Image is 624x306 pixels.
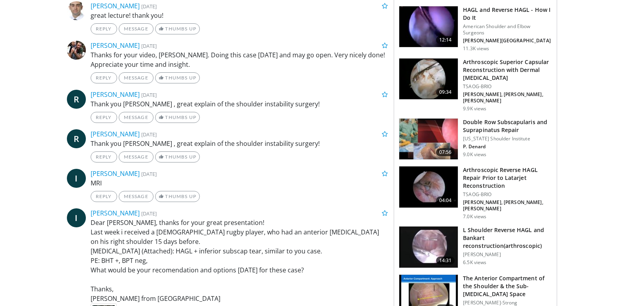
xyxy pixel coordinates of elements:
small: [DATE] [141,91,157,98]
a: Reply [91,112,117,123]
a: 14:31 L Shoulder Reverse HAGL and Bankart reconstruction(arthroscopic) [PERSON_NAME] 6.5K views [399,226,552,268]
img: Avatar [67,1,86,20]
h3: Arthroscopic Reverse HAGL Repair Prior to Latarjet Reconstruction [463,166,552,190]
a: R [67,90,86,109]
a: I [67,208,86,227]
p: TSAOG-BRIO [463,191,552,198]
a: I [67,169,86,188]
p: TSAOG-BRIO [463,83,552,90]
img: 317734_0000_1.png.150x105_q85_crop-smart_upscale.jpg [399,227,458,268]
a: Message [119,191,154,202]
a: 07:56 Double Row Subscapularis and Suprapinatus Repair [US_STATE] Shoulder Institute P. Denard 9.... [399,118,552,160]
span: 14:31 [436,257,455,264]
img: 219ac9ff-f892-4df5-b305-ed39058cc677.150x105_q85_crop-smart_upscale.jpg [399,59,458,100]
a: [PERSON_NAME] [91,169,140,178]
p: [PERSON_NAME]-Strong [463,300,552,306]
small: [DATE] [141,42,157,49]
a: Reply [91,72,117,83]
p: great lecture! thank you! [91,11,388,20]
p: Thank you [PERSON_NAME] , great explain of the shoulder instability surgery! [91,99,388,109]
span: 09:34 [436,88,455,96]
a: Thumbs Up [155,72,200,83]
p: 7.0K views [463,213,486,220]
p: Thanks for your video, [PERSON_NAME]. Doing this case [DATE] and may go open. Very nicely done! A... [91,50,388,69]
img: O0cEsGv5RdudyPNn4xMDoxOjBzMTt2bJ.150x105_q85_crop-smart_upscale.jpg [399,166,458,208]
p: MRI [91,178,388,188]
h3: L Shoulder Reverse HAGL and Bankart reconstruction(arthroscopic) [463,226,552,250]
a: 04:04 Arthroscopic Reverse HAGL Repair Prior to Latarjet Reconstruction TSAOG-BRIO [PERSON_NAME],... [399,166,552,220]
a: Message [119,72,154,83]
img: Avatar [67,41,86,60]
a: Thumbs Up [155,23,200,34]
a: Reply [91,191,117,202]
a: [PERSON_NAME] [91,2,140,10]
p: 9.9K views [463,106,486,112]
p: [PERSON_NAME], [PERSON_NAME], [PERSON_NAME] [463,91,552,104]
img: hagl_3.png.150x105_q85_crop-smart_upscale.jpg [399,6,458,47]
small: [DATE] [141,3,157,10]
a: 09:34 Arthroscopic Superior Capsular Reconstruction with Dermal [MEDICAL_DATA] TSAOG-BRIO [PERSON... [399,58,552,112]
p: [PERSON_NAME], [PERSON_NAME], [PERSON_NAME] [463,199,552,212]
a: Reply [91,151,117,162]
p: P. Denard [463,144,552,150]
h3: Double Row Subscapularis and Suprapinatus Repair [463,118,552,134]
small: [DATE] [141,210,157,217]
h3: Arthroscopic Superior Capsular Reconstruction with Dermal [MEDICAL_DATA] [463,58,552,82]
p: [US_STATE] Shoulder Institute [463,136,552,142]
p: Dear [PERSON_NAME], thanks for your great presentation! Last week i received a [DEMOGRAPHIC_DATA]... [91,218,388,303]
p: 6.5K views [463,259,486,266]
h3: The Anterior Compartment of the Shoulder & the Sub-[MEDICAL_DATA] Space [463,274,552,298]
a: Thumbs Up [155,191,200,202]
a: Message [119,112,154,123]
a: Message [119,23,154,34]
a: [PERSON_NAME] [91,41,140,50]
p: 9.0K views [463,151,486,158]
a: [PERSON_NAME] [91,90,140,99]
a: [PERSON_NAME] [91,130,140,138]
small: [DATE] [141,131,157,138]
p: American Shoulder and Elbow Surgeons [463,23,552,36]
a: [PERSON_NAME] [91,209,140,217]
a: Message [119,151,154,162]
small: [DATE] [141,170,157,178]
h3: HAGL and Reverse HAGL - How I Do It [463,6,552,22]
a: Thumbs Up [155,112,200,123]
a: Reply [91,23,117,34]
span: 07:56 [436,148,455,156]
a: R [67,129,86,148]
p: [PERSON_NAME] [463,251,552,258]
span: 12:14 [436,36,455,44]
img: heCDP4pTuni5z6vX4xMDoxOjA4MTsiGN.150x105_q85_crop-smart_upscale.jpg [399,119,458,160]
a: Thumbs Up [155,151,200,162]
p: 11.3K views [463,45,489,52]
a: 12:14 HAGL and Reverse HAGL - How I Do It American Shoulder and Elbow Surgeons [PERSON_NAME][GEOG... [399,6,552,52]
p: Thank you [PERSON_NAME] , great explain of the shoulder instability surgery! [91,139,388,148]
span: 04:04 [436,196,455,204]
p: [PERSON_NAME][GEOGRAPHIC_DATA] [463,38,552,44]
